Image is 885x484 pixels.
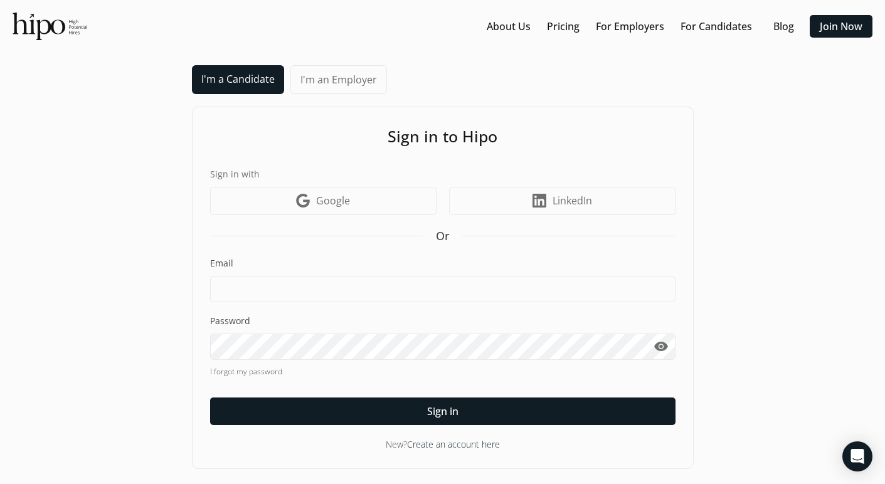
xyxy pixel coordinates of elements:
[427,404,458,419] span: Sign in
[210,438,676,451] div: New?
[13,13,87,40] img: official-logo
[810,15,872,38] button: Join Now
[192,65,284,94] a: I'm a Candidate
[547,19,580,34] a: Pricing
[449,187,676,215] a: LinkedIn
[487,19,531,34] a: About Us
[820,19,862,34] a: Join Now
[210,397,676,425] button: Sign in
[553,193,592,208] span: LinkedIn
[842,441,872,471] div: Open Intercom Messenger
[210,187,437,215] a: Google
[436,228,450,245] span: Or
[482,15,536,38] button: About Us
[773,19,794,34] a: Blog
[681,19,752,34] a: For Candidates
[210,315,676,327] label: Password
[316,193,350,208] span: Google
[676,15,757,38] button: For Candidates
[290,65,387,94] a: I'm an Employer
[210,366,676,377] a: I forgot my password
[210,167,676,181] label: Sign in with
[591,15,669,38] button: For Employers
[407,438,500,450] a: Create an account here
[647,334,676,360] button: visibility
[210,257,676,270] label: Email
[542,15,585,38] button: Pricing
[210,125,676,149] h1: Sign in to Hipo
[763,15,803,38] button: Blog
[654,339,669,354] span: visibility
[596,19,664,34] a: For Employers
